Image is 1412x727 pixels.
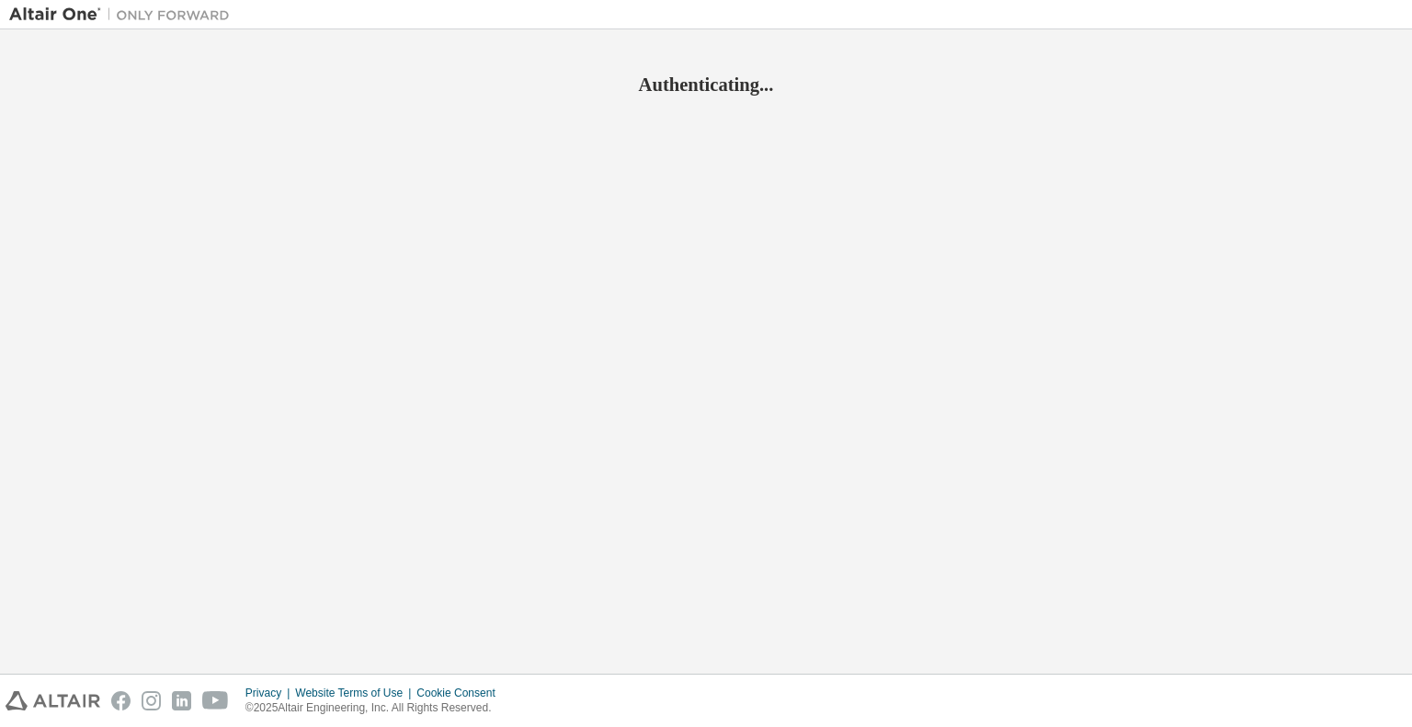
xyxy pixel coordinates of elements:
[6,691,100,710] img: altair_logo.svg
[245,700,507,716] p: © 2025 Altair Engineering, Inc. All Rights Reserved.
[202,691,229,710] img: youtube.svg
[245,686,295,700] div: Privacy
[295,686,416,700] div: Website Terms of Use
[142,691,161,710] img: instagram.svg
[416,686,506,700] div: Cookie Consent
[9,73,1403,97] h2: Authenticating...
[172,691,191,710] img: linkedin.svg
[111,691,131,710] img: facebook.svg
[9,6,239,24] img: Altair One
